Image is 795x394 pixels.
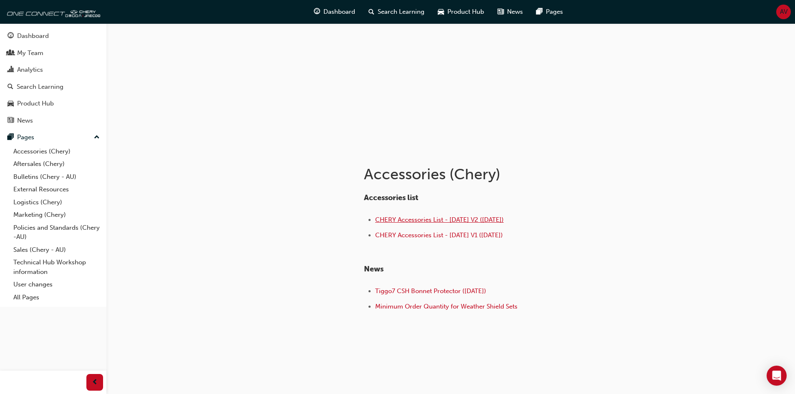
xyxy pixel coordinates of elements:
[375,303,517,310] a: Minimum Order Quantity for Weather Shield Sets
[3,45,103,61] a: My Team
[92,377,98,388] span: prev-icon
[438,7,444,17] span: car-icon
[780,7,787,17] span: AV
[3,79,103,95] a: Search Learning
[314,7,320,17] span: guage-icon
[368,7,374,17] span: search-icon
[364,193,418,202] span: Accessories list
[17,99,54,108] div: Product Hub
[364,165,638,183] h1: Accessories (Chery)
[8,50,14,57] span: people-icon
[3,96,103,111] a: Product Hub
[94,132,100,143] span: up-icon
[10,208,103,221] a: Marketing (Chery)
[375,287,486,295] a: Tiggo7 CSH Bonnet Protector ([DATE])
[530,3,570,20] a: pages-iconPages
[10,256,103,278] a: Technical Hub Workshop information
[447,7,484,17] span: Product Hub
[10,243,103,256] a: Sales (Chery - AU)
[17,65,43,75] div: Analytics
[8,134,14,141] span: pages-icon
[776,5,791,19] button: AV
[3,113,103,128] a: News
[3,130,103,145] button: Pages
[10,145,103,158] a: Accessories (Chery)
[431,3,491,20] a: car-iconProduct Hub
[497,7,504,17] span: news-icon
[364,264,384,274] span: News
[767,366,787,386] div: Open Intercom Messenger
[378,7,424,17] span: Search Learning
[10,291,103,304] a: All Pages
[10,183,103,196] a: External Resources
[8,100,14,108] span: car-icon
[375,231,503,239] a: CHERY Accessories List - [DATE] V1 ([DATE])
[8,33,14,40] span: guage-icon
[4,3,100,20] img: oneconnect
[375,216,504,223] a: CHERY Accessories List - [DATE] V2 ([DATE])
[491,3,530,20] a: news-iconNews
[10,171,103,183] a: Bulletins (Chery - AU)
[8,117,14,125] span: news-icon
[17,31,49,41] div: Dashboard
[8,83,13,91] span: search-icon
[17,82,63,92] div: Search Learning
[323,7,355,17] span: Dashboard
[10,278,103,291] a: User changes
[17,116,33,125] div: News
[307,3,362,20] a: guage-iconDashboard
[17,133,34,142] div: Pages
[546,7,563,17] span: Pages
[536,7,543,17] span: pages-icon
[507,7,523,17] span: News
[8,66,14,74] span: chart-icon
[10,158,103,171] a: Aftersales (Chery)
[3,28,103,44] a: Dashboard
[10,196,103,209] a: Logistics (Chery)
[3,27,103,130] button: DashboardMy TeamAnalyticsSearch LearningProduct HubNews
[3,62,103,78] a: Analytics
[362,3,431,20] a: search-iconSearch Learning
[17,48,43,58] div: My Team
[10,221,103,243] a: Policies and Standards (Chery -AU)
